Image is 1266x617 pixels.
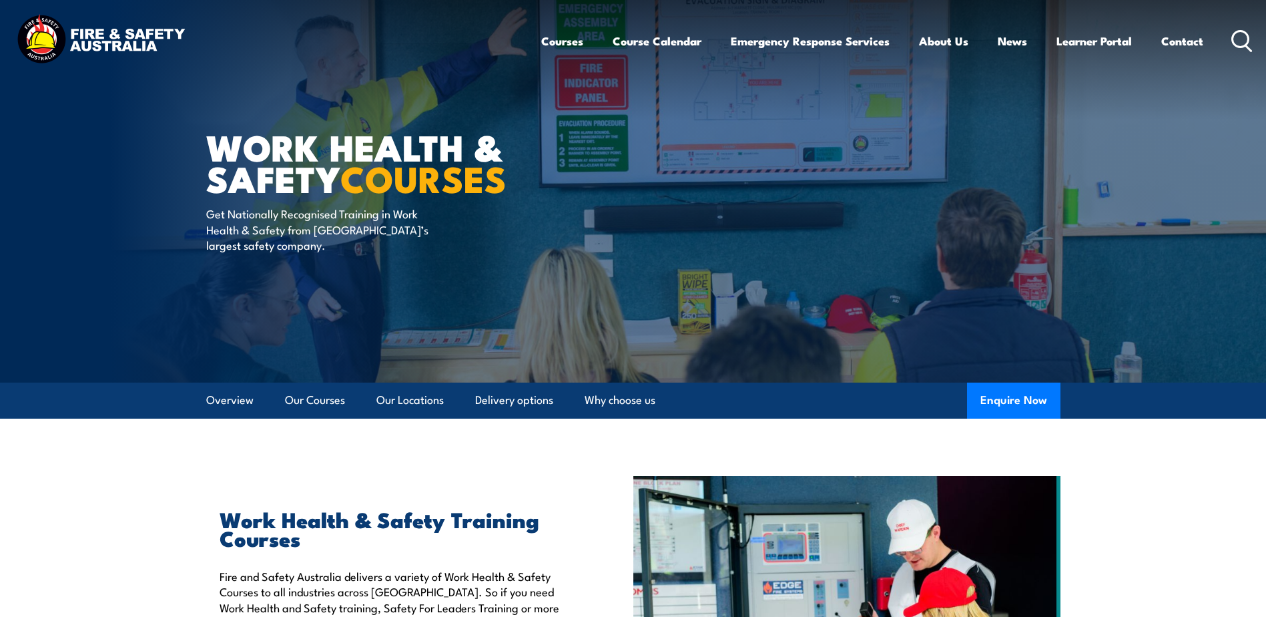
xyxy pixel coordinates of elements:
h1: Work Health & Safety [206,131,536,193]
a: Overview [206,383,254,418]
strong: COURSES [340,150,507,205]
h2: Work Health & Safety Training Courses [220,509,572,547]
a: Our Courses [285,383,345,418]
a: News [998,23,1027,59]
a: Our Locations [376,383,444,418]
p: Get Nationally Recognised Training in Work Health & Safety from [GEOGRAPHIC_DATA]’s largest safet... [206,206,450,252]
a: Emergency Response Services [731,23,890,59]
button: Enquire Now [967,383,1060,419]
a: Course Calendar [613,23,701,59]
a: Courses [541,23,583,59]
a: Learner Portal [1056,23,1132,59]
a: Why choose us [585,383,655,418]
a: Delivery options [475,383,553,418]
a: Contact [1161,23,1203,59]
a: About Us [919,23,968,59]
